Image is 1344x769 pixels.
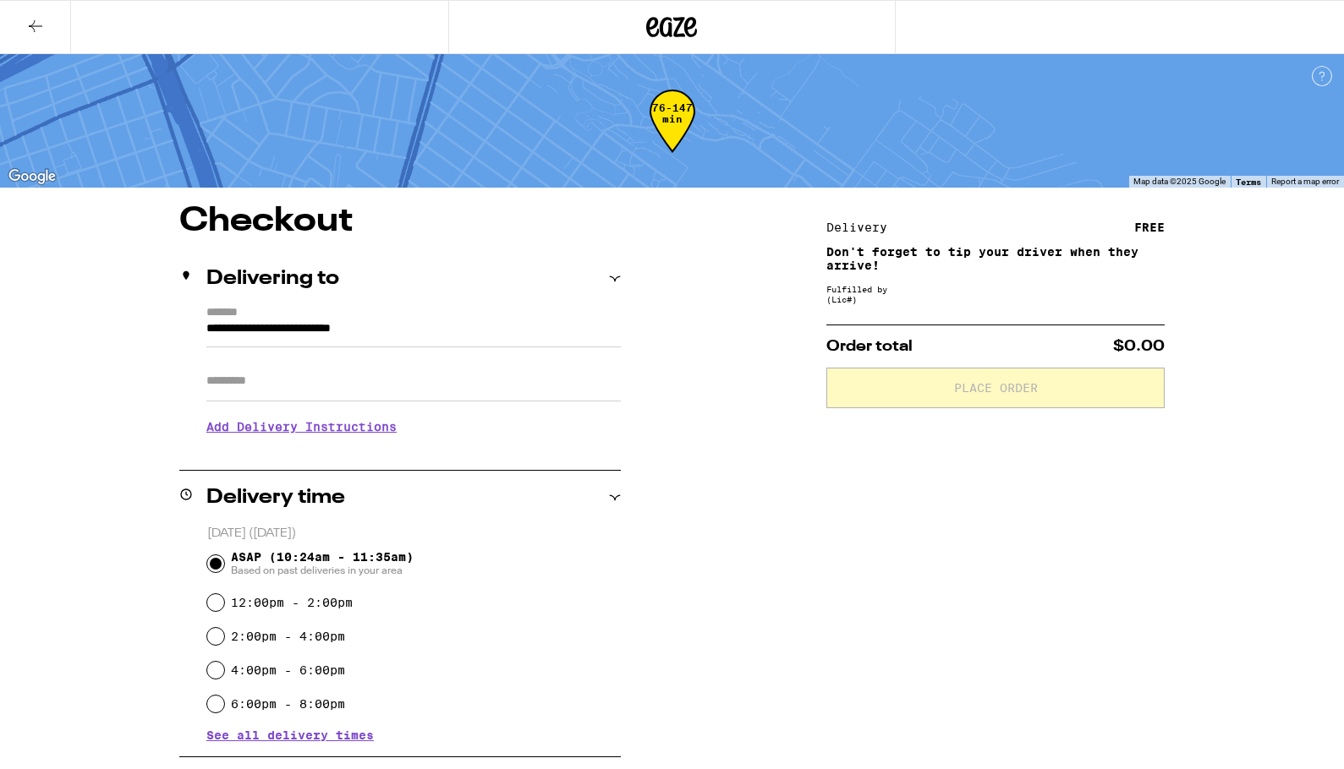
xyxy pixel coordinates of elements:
[1133,177,1226,186] span: Map data ©2025 Google
[231,596,353,609] label: 12:00pm - 2:00pm
[206,488,345,508] h2: Delivery time
[826,221,899,233] div: Delivery
[231,630,345,643] label: 2:00pm - 4:00pm
[207,526,621,542] p: [DATE] ([DATE])
[1113,339,1165,354] span: $0.00
[826,284,1165,304] div: Fulfilled by (Lic# )
[206,729,374,741] button: See all delivery times
[231,564,414,577] span: Based on past deliveries in your area
[954,382,1038,394] span: Place Order
[1134,221,1165,233] div: FREE
[231,550,414,577] span: ASAP (10:24am - 11:35am)
[4,166,60,188] img: Google
[826,339,913,354] span: Order total
[4,166,60,188] a: Open this area in Google Maps (opens a new window)
[1236,177,1261,187] a: Terms
[1271,177,1339,186] a: Report a map error
[231,663,345,677] label: 4:00pm - 6:00pm
[206,269,339,289] h2: Delivering to
[206,446,621,460] p: We'll contact you at when we arrive
[650,102,695,166] div: 76-147 min
[179,205,621,238] h1: Checkout
[206,407,621,446] h3: Add Delivery Instructions
[826,368,1165,408] button: Place Order
[826,245,1165,272] p: Don't forget to tip your driver when they arrive!
[231,697,345,711] label: 6:00pm - 8:00pm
